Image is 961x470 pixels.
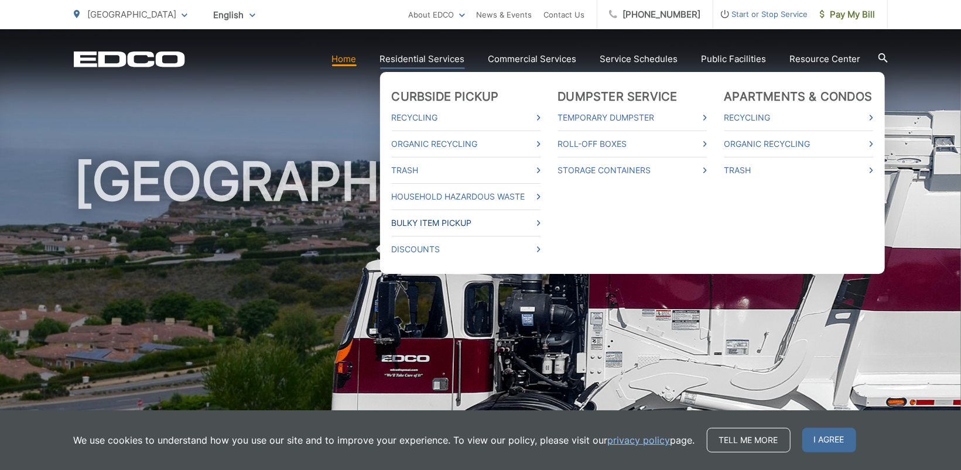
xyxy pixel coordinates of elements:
a: Organic Recycling [392,137,541,151]
a: Contact Us [544,8,585,22]
a: Public Facilities [702,52,767,66]
a: Bulky Item Pickup [392,216,541,230]
a: Household Hazardous Waste [392,190,541,204]
a: Curbside Pickup [392,90,499,104]
a: Trash [392,163,541,177]
p: We use cookies to understand how you use our site and to improve your experience. To view our pol... [74,433,695,447]
a: Home [332,52,357,66]
a: About EDCO [409,8,465,22]
a: privacy policy [608,433,671,447]
a: Service Schedules [600,52,678,66]
a: Residential Services [380,52,465,66]
a: Recycling [724,111,873,125]
a: News & Events [477,8,532,22]
a: Tell me more [707,428,791,452]
a: EDCD logo. Return to the homepage. [74,51,185,67]
span: Pay My Bill [820,8,875,22]
a: Apartments & Condos [724,90,873,104]
span: [GEOGRAPHIC_DATA] [88,9,177,20]
a: Recycling [392,111,541,125]
a: Commercial Services [488,52,577,66]
a: Discounts [392,242,541,256]
span: English [205,5,264,25]
a: Storage Containers [558,163,707,177]
a: Trash [724,163,873,177]
a: Resource Center [790,52,861,66]
a: Organic Recycling [724,137,873,151]
a: Roll-Off Boxes [558,137,707,151]
a: Dumpster Service [558,90,678,104]
a: Temporary Dumpster [558,111,707,125]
